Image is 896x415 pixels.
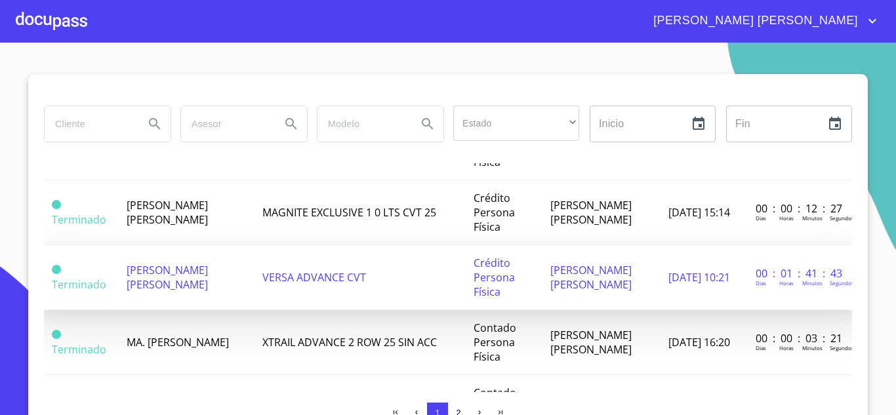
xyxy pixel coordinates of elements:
p: Segundos [830,214,854,222]
button: Search [139,108,171,140]
span: Terminado [52,330,61,339]
span: Contado Persona Física [474,321,516,364]
p: 00 : 00 : 12 : 27 [756,201,844,216]
span: [PERSON_NAME] [PERSON_NAME] [550,263,632,292]
span: [PERSON_NAME] [PERSON_NAME] [127,263,208,292]
p: Minutos [802,344,823,351]
span: Terminado [52,342,106,357]
span: Terminado [52,200,61,209]
span: [PERSON_NAME] [PERSON_NAME] [643,10,865,31]
span: MA. [PERSON_NAME] [127,335,229,349]
span: Crédito Persona Física [474,256,515,299]
input: search [45,106,134,142]
span: Terminado [52,212,106,227]
p: 00 : 00 : 03 : 21 [756,331,844,346]
span: [PERSON_NAME] [PERSON_NAME] [550,198,632,227]
div: ​ [453,106,579,141]
span: [PERSON_NAME] [PERSON_NAME] [127,198,208,227]
span: [PERSON_NAME] [PERSON_NAME] [550,328,632,357]
p: Segundos [830,279,854,287]
input: search [181,106,270,142]
p: Horas [779,279,794,287]
p: Dias [756,344,766,351]
span: [DATE] 10:21 [668,270,730,285]
span: Crédito Persona Física [474,191,515,234]
span: XTRAIL ADVANCE 2 ROW 25 SIN ACC [262,335,437,349]
span: MAGNITE EXCLUSIVE 1 0 LTS CVT 25 [262,205,436,220]
input: search [317,106,407,142]
span: Terminado [52,265,61,274]
span: Terminado [52,277,106,292]
button: Search [275,108,307,140]
p: Minutos [802,279,823,287]
p: Minutos [802,214,823,222]
span: [DATE] 15:14 [668,205,730,220]
span: VERSA ADVANCE CVT [262,270,366,285]
button: account of current user [643,10,880,31]
p: Horas [779,214,794,222]
p: Segundos [830,344,854,351]
span: [DATE] 16:20 [668,335,730,349]
p: Dias [756,214,766,222]
p: 00 : 01 : 41 : 43 [756,266,844,281]
p: Dias [756,279,766,287]
button: Search [412,108,443,140]
p: Horas [779,344,794,351]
